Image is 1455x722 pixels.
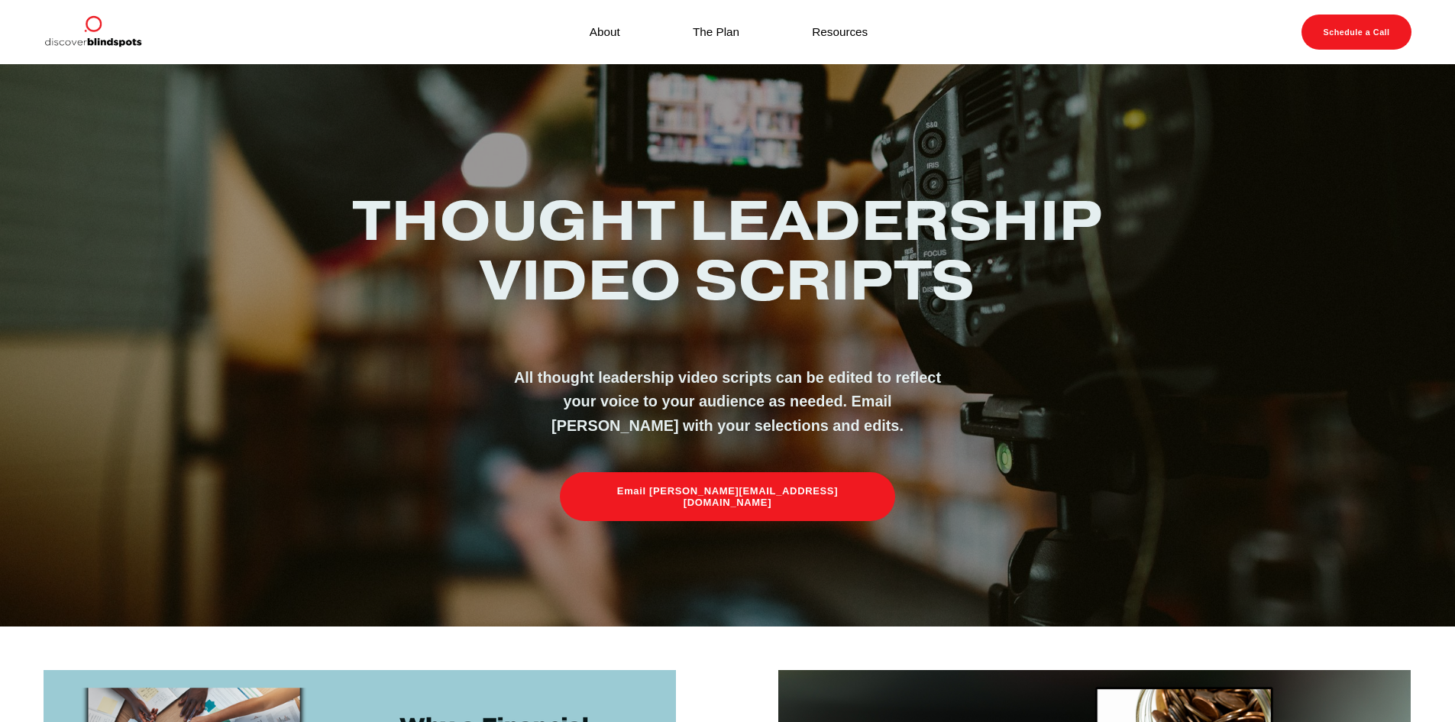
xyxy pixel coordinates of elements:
[44,15,141,50] img: Discover Blind Spots
[812,21,868,42] a: Resources
[560,472,895,521] a: Email [PERSON_NAME][EMAIL_ADDRESS][DOMAIN_NAME]
[331,191,1125,310] h2: Thought Leadership Video Scripts
[1301,15,1411,50] a: Schedule a Call
[514,369,946,435] strong: All thought leadership video scripts can be edited to reflect your voice to your audience as need...
[693,21,739,42] a: The Plan
[590,21,620,42] a: About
